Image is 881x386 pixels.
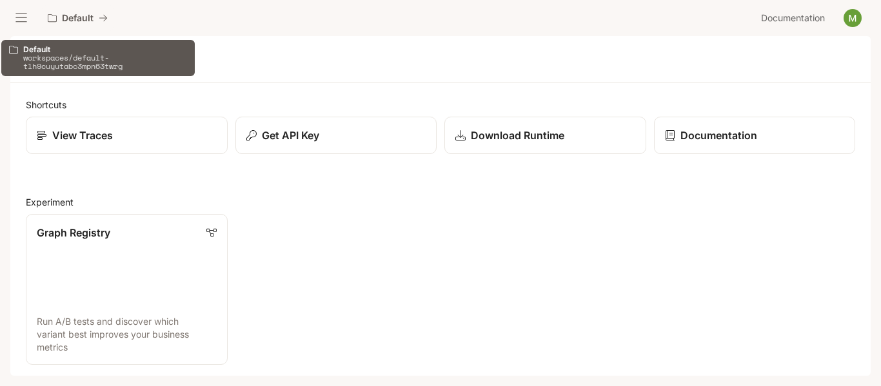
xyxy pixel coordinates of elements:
[26,117,228,154] a: View Traces
[844,9,862,27] img: User avatar
[37,315,217,354] p: Run A/B tests and discover which variant best improves your business metrics
[471,128,564,143] p: Download Runtime
[654,117,856,154] a: Documentation
[761,10,825,26] span: Documentation
[235,117,437,154] button: Get API Key
[23,45,187,53] p: Default
[756,5,835,31] a: Documentation
[52,128,113,143] p: View Traces
[26,98,855,111] h2: Shortcuts
[26,195,855,209] h2: Experiment
[262,128,319,143] p: Get API Key
[444,117,646,154] a: Download Runtime
[37,225,110,240] p: Graph Registry
[680,128,757,143] p: Documentation
[10,6,33,30] button: open drawer
[42,5,114,31] button: All workspaces
[840,5,866,31] button: User avatar
[62,13,94,24] p: Default
[26,214,228,365] a: Graph RegistryRun A/B tests and discover which variant best improves your business metrics
[23,53,187,70] p: workspaces/default-tlh9cuyutabc3mpn63twrg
